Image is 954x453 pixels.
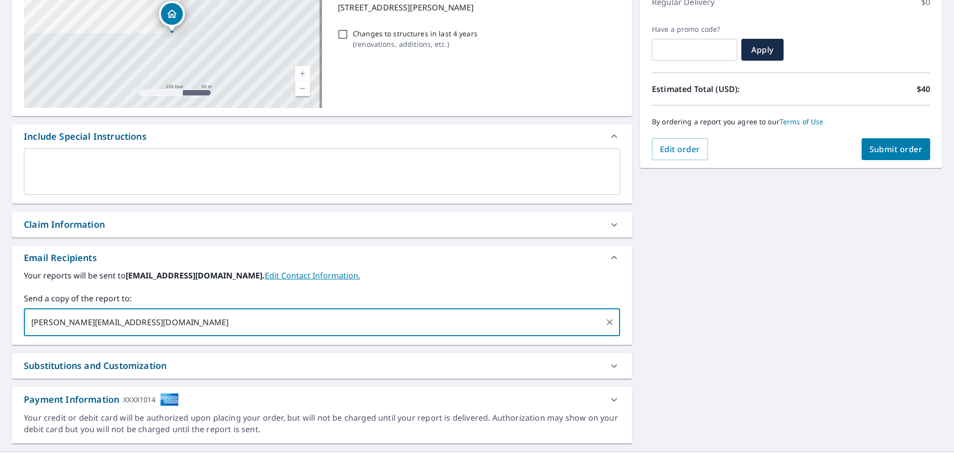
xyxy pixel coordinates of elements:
button: Edit order [652,138,708,160]
label: Your reports will be sent to [24,270,620,281]
button: Submit order [862,138,931,160]
p: By ordering a report you agree to our [652,117,930,126]
span: Submit order [870,144,923,155]
p: $40 [917,83,930,95]
div: Claim Information [12,212,632,237]
button: Clear [603,315,617,329]
p: Changes to structures in last 4 years [353,28,477,39]
div: Substitutions and Customization [12,353,632,378]
p: ( renovations, additions, etc. ) [353,39,477,49]
b: [EMAIL_ADDRESS][DOMAIN_NAME]. [126,270,265,281]
div: Payment Information [24,393,179,406]
div: XXXX1014 [123,393,156,406]
p: Estimated Total (USD): [652,83,791,95]
p: [STREET_ADDRESS][PERSON_NAME] [338,1,616,13]
img: cardImage [160,393,179,406]
span: Edit order [660,144,700,155]
div: Include Special Instructions [24,130,147,143]
label: Send a copy of the report to: [24,292,620,304]
div: Email Recipients [12,246,632,270]
a: EditContactInfo [265,270,360,281]
div: Include Special Instructions [12,124,632,148]
div: Email Recipients [24,251,97,265]
a: Current Level 17, Zoom Out [295,81,310,96]
div: Claim Information [24,218,105,231]
div: Substitutions and Customization [24,359,166,372]
div: Dropped pin, building 1, Residential property, 8 Carriage Hill Dr Wolcott, CT 06716 [159,1,185,32]
div: Your credit or debit card will be authorized upon placing your order, but will not be charged unt... [24,412,620,435]
label: Have a promo code? [652,25,737,34]
a: Current Level 17, Zoom In [295,66,310,81]
a: Terms of Use [780,117,824,126]
span: Apply [749,44,776,55]
button: Apply [741,39,784,61]
div: Payment InformationXXXX1014cardImage [12,387,632,412]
